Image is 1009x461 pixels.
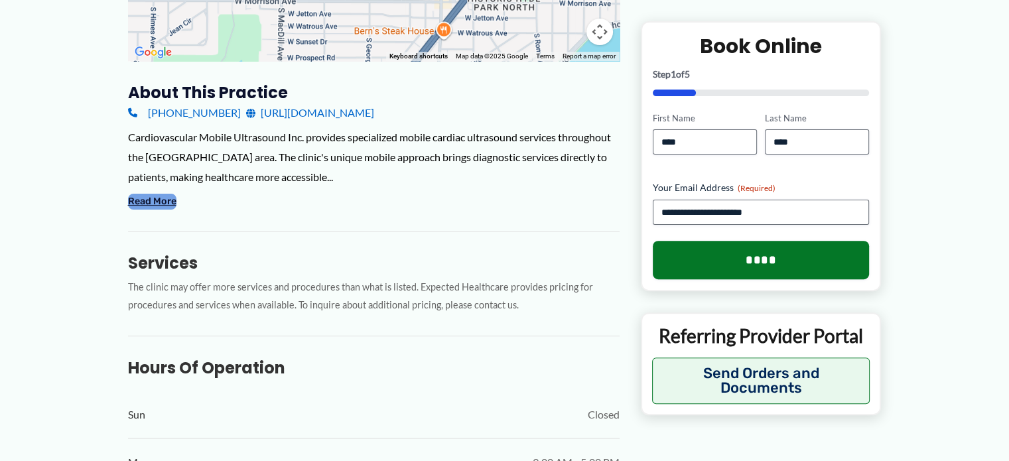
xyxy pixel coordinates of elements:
[128,103,241,123] a: [PHONE_NUMBER]
[765,112,869,125] label: Last Name
[131,44,175,61] a: Open this area in Google Maps (opens a new window)
[128,253,620,273] h3: Services
[652,358,870,405] button: Send Orders and Documents
[685,68,690,80] span: 5
[128,82,620,103] h3: About this practice
[586,19,613,45] button: Map camera controls
[128,279,620,314] p: The clinic may offer more services and procedures than what is listed. Expected Healthcare provid...
[128,358,620,378] h3: Hours of Operation
[588,405,620,425] span: Closed
[653,182,870,195] label: Your Email Address
[653,33,870,59] h2: Book Online
[389,52,448,61] button: Keyboard shortcuts
[671,68,676,80] span: 1
[131,44,175,61] img: Google
[456,52,528,60] span: Map data ©2025 Google
[653,70,870,79] p: Step of
[652,324,870,348] p: Referring Provider Portal
[738,184,775,194] span: (Required)
[128,194,176,210] button: Read More
[536,52,555,60] a: Terms (opens in new tab)
[246,103,374,123] a: [URL][DOMAIN_NAME]
[128,127,620,186] div: Cardiovascular Mobile Ultrasound Inc. provides specialized mobile cardiac ultrasound services thr...
[563,52,616,60] a: Report a map error
[128,405,145,425] span: Sun
[653,112,757,125] label: First Name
